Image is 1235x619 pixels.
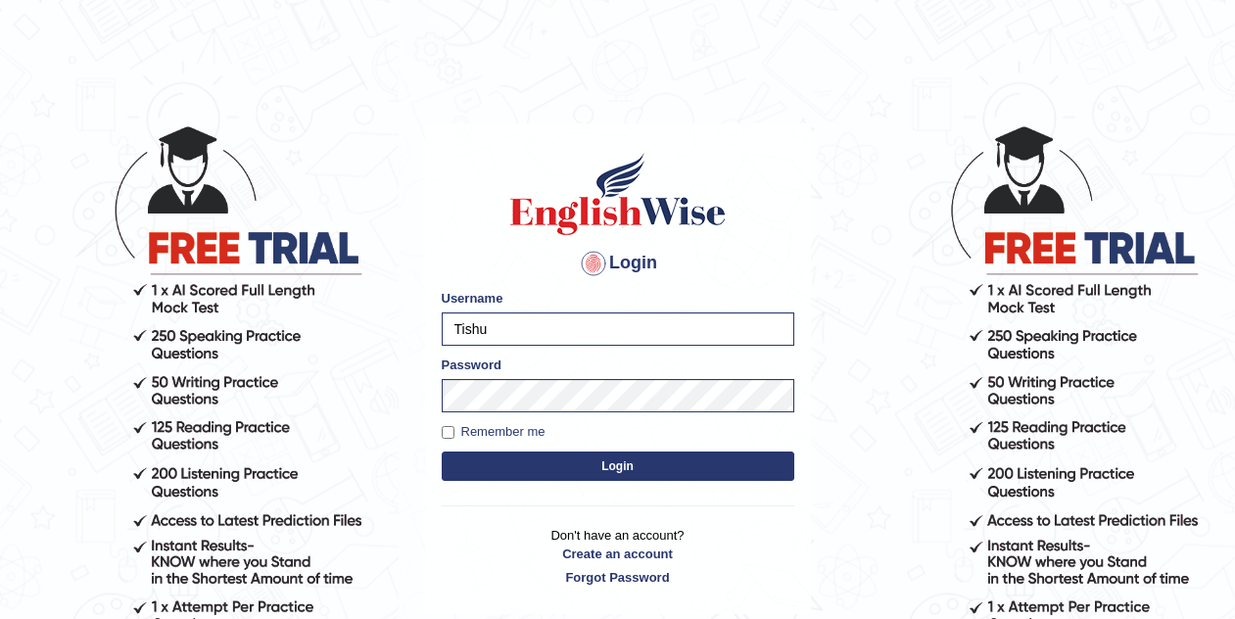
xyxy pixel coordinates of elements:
[442,248,794,279] h4: Login
[442,545,794,563] a: Create an account
[442,526,794,587] p: Don't have an account?
[442,356,501,374] label: Password
[442,426,454,439] input: Remember me
[442,568,794,587] a: Forgot Password
[442,422,546,442] label: Remember me
[506,150,730,238] img: Logo of English Wise sign in for intelligent practice with AI
[442,289,503,308] label: Username
[442,452,794,481] button: Login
